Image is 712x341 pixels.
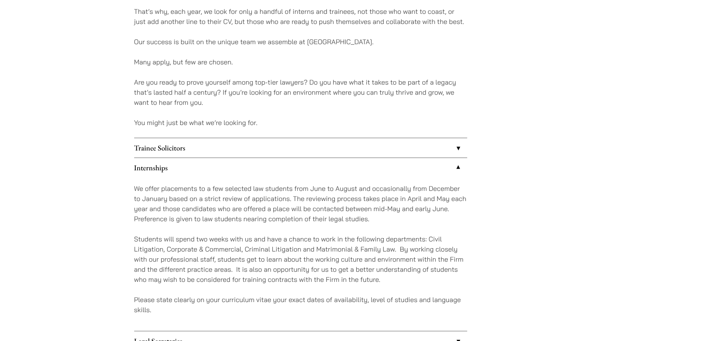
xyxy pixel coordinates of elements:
p: You might just be what we’re looking for. [134,118,467,128]
div: Internships [134,177,467,331]
p: Our success is built on the unique team we assemble at [GEOGRAPHIC_DATA]. [134,37,467,47]
p: Many apply, but few are chosen. [134,57,467,67]
p: Students will spend two weeks with us and have a chance to work in the following departments: Civ... [134,234,467,284]
a: Internships [134,158,467,177]
p: Are you ready to prove yourself among top-tier lawyers? Do you have what it takes to be part of a... [134,77,467,107]
p: That’s why, each year, we look for only a handful of interns and trainees, not those who want to ... [134,6,467,27]
a: Trainee Solicitors [134,138,467,158]
p: Please state clearly on your curriculum vitae your exact dates of availability, level of studies ... [134,295,467,315]
p: We offer placements to a few selected law students from June to August and occasionally from Dece... [134,183,467,224]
